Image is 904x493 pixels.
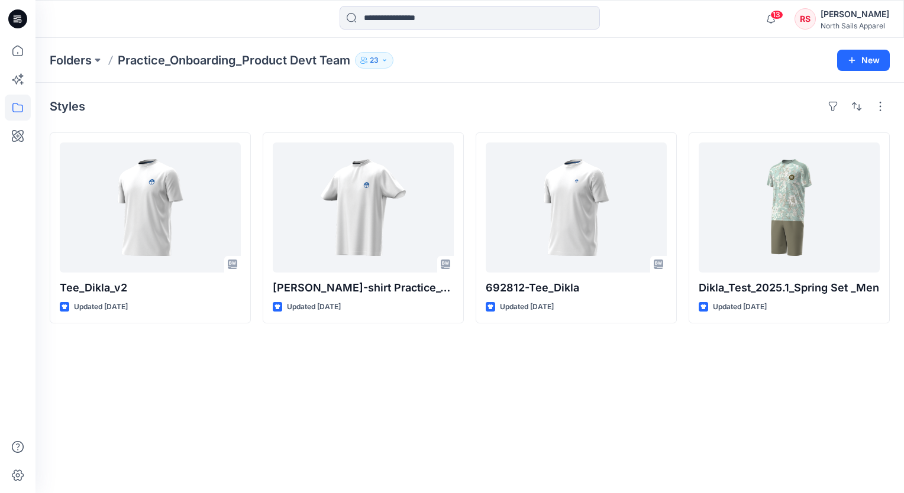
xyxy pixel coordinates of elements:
p: Dikla_Test_2025.1_Spring Set _Men [699,280,880,296]
p: Updated [DATE] [500,301,554,313]
p: 692812-Tee_Dikla [486,280,667,296]
p: [PERSON_NAME]-shirt Practice_Training [273,280,454,296]
p: Updated [DATE] [74,301,128,313]
p: Updated [DATE] [713,301,767,313]
a: 692812-Tee_Dikla [486,142,667,273]
a: Folders [50,52,92,69]
span: 13 [770,10,783,20]
a: Tee_Dikla_v2 [60,142,241,273]
button: New [837,50,890,71]
p: Practice_Onboarding_Product Devt Team [118,52,350,69]
div: North Sails Apparel [821,21,889,30]
button: 23 [355,52,393,69]
div: [PERSON_NAME] [821,7,889,21]
div: RS [795,8,816,30]
p: Updated [DATE] [287,301,341,313]
a: Piero_T-shirt Practice_Training [273,142,454,273]
a: Dikla_Test_2025.1_Spring Set _Men [699,142,880,273]
p: Tee_Dikla_v2 [60,280,241,296]
h4: Styles [50,99,85,113]
p: 23 [370,54,379,67]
